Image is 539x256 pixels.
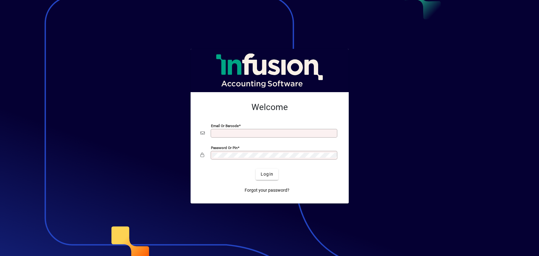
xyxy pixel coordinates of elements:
span: Forgot your password? [245,187,289,194]
mat-label: Password or Pin [211,145,238,150]
span: Login [261,171,273,177]
button: Login [256,169,278,180]
h2: Welcome [200,102,339,113]
a: Forgot your password? [242,185,292,196]
mat-label: Email or Barcode [211,123,239,128]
